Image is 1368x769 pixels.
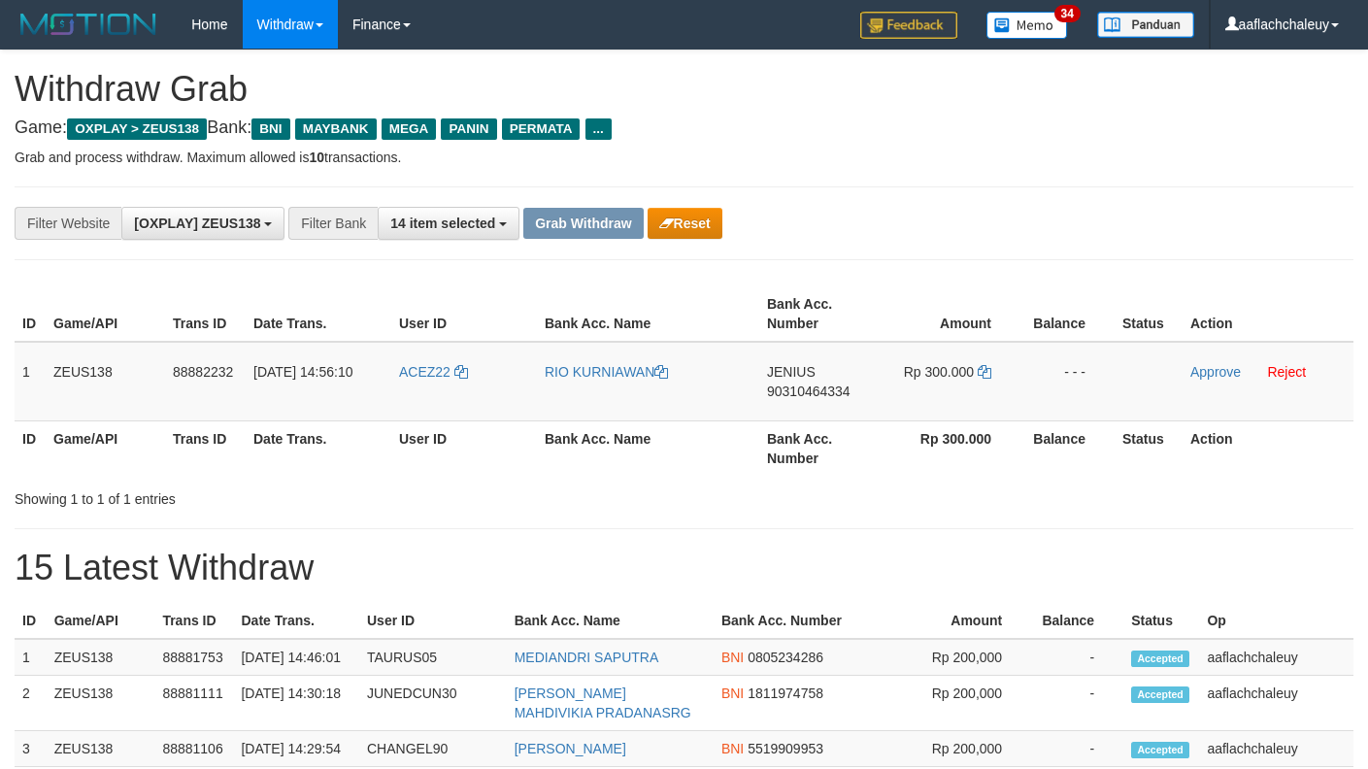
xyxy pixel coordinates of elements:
[986,12,1068,39] img: Button%20Memo.svg
[1183,286,1353,342] th: Action
[879,286,1020,342] th: Amount
[15,676,47,731] td: 2
[502,118,581,140] span: PERMATA
[879,420,1020,476] th: Rp 300.000
[391,286,537,342] th: User ID
[154,639,233,676] td: 88881753
[721,685,744,701] span: BNI
[154,676,233,731] td: 88881111
[154,731,233,767] td: 88881106
[15,549,1353,587] h1: 15 Latest Withdraw
[1199,639,1353,676] td: aaflachchaleuy
[47,731,155,767] td: ZEUS138
[47,603,155,639] th: Game/API
[900,731,1031,767] td: Rp 200,000
[233,639,359,676] td: [DATE] 14:46:01
[1031,639,1123,676] td: -
[359,731,507,767] td: CHANGEL90
[1190,364,1241,380] a: Approve
[121,207,284,240] button: [OXPLAY] ZEUS138
[515,685,691,720] a: [PERSON_NAME] MAHDIVIKIA PRADANASRG
[47,676,155,731] td: ZEUS138
[253,364,352,380] span: [DATE] 14:56:10
[378,207,519,240] button: 14 item selected
[309,150,324,165] strong: 10
[648,208,722,239] button: Reset
[767,384,851,399] span: Copy 90310464334 to clipboard
[1131,686,1189,703] span: Accepted
[359,639,507,676] td: TAURUS05
[399,364,468,380] a: ACEZ22
[251,118,289,140] span: BNI
[382,118,437,140] span: MEGA
[759,420,879,476] th: Bank Acc. Number
[1020,420,1115,476] th: Balance
[748,650,823,665] span: Copy 0805234286 to clipboard
[246,420,391,476] th: Date Trans.
[585,118,612,140] span: ...
[154,603,233,639] th: Trans ID
[15,420,46,476] th: ID
[721,741,744,756] span: BNI
[1123,603,1199,639] th: Status
[1031,731,1123,767] td: -
[748,685,823,701] span: Copy 1811974758 to clipboard
[1199,731,1353,767] td: aaflachchaleuy
[233,731,359,767] td: [DATE] 14:29:54
[1097,12,1194,38] img: panduan.png
[173,364,233,380] span: 88882232
[15,603,47,639] th: ID
[904,364,974,380] span: Rp 300.000
[15,731,47,767] td: 3
[1199,603,1353,639] th: Op
[721,650,744,665] span: BNI
[1115,286,1183,342] th: Status
[759,286,879,342] th: Bank Acc. Number
[523,208,643,239] button: Grab Withdraw
[1020,286,1115,342] th: Balance
[15,70,1353,109] h1: Withdraw Grab
[1183,420,1353,476] th: Action
[359,676,507,731] td: JUNEDCUN30
[1131,651,1189,667] span: Accepted
[46,286,165,342] th: Game/API
[900,603,1031,639] th: Amount
[537,420,759,476] th: Bank Acc. Name
[748,741,823,756] span: Copy 5519909953 to clipboard
[1267,364,1306,380] a: Reject
[515,650,659,665] a: MEDIANDRI SAPUTRA
[537,286,759,342] th: Bank Acc. Name
[165,286,246,342] th: Trans ID
[1020,342,1115,421] td: - - -
[441,118,496,140] span: PANIN
[978,364,991,380] a: Copy 300000 to clipboard
[860,12,957,39] img: Feedback.jpg
[233,603,359,639] th: Date Trans.
[391,420,537,476] th: User ID
[233,676,359,731] td: [DATE] 14:30:18
[15,286,46,342] th: ID
[15,639,47,676] td: 1
[15,207,121,240] div: Filter Website
[1031,603,1123,639] th: Balance
[15,482,555,509] div: Showing 1 to 1 of 1 entries
[15,148,1353,167] p: Grab and process withdraw. Maximum allowed is transactions.
[545,364,668,380] a: RIO KURNIAWAN
[507,603,714,639] th: Bank Acc. Name
[246,286,391,342] th: Date Trans.
[767,364,816,380] span: JENIUS
[295,118,377,140] span: MAYBANK
[359,603,507,639] th: User ID
[390,216,495,231] span: 14 item selected
[15,342,46,421] td: 1
[1199,676,1353,731] td: aaflachchaleuy
[134,216,260,231] span: [OXPLAY] ZEUS138
[1115,420,1183,476] th: Status
[399,364,450,380] span: ACEZ22
[15,10,162,39] img: MOTION_logo.png
[47,639,155,676] td: ZEUS138
[1031,676,1123,731] td: -
[714,603,900,639] th: Bank Acc. Number
[1054,5,1081,22] span: 34
[165,420,246,476] th: Trans ID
